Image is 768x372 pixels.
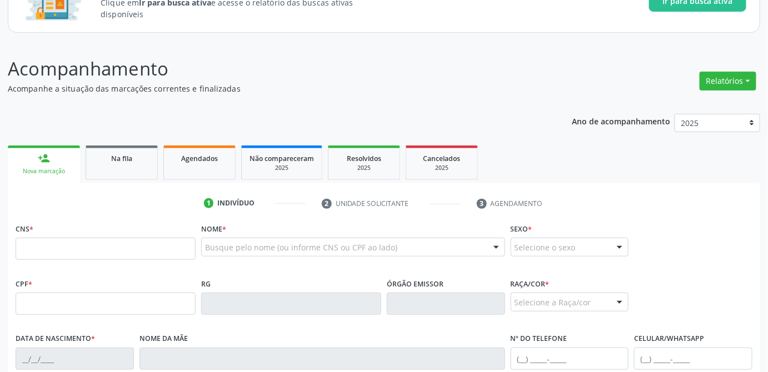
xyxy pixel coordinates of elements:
label: Órgão emissor [387,275,443,293]
label: Data de nascimento [16,330,95,348]
div: 2025 [336,164,392,172]
span: Não compareceram [250,154,314,163]
p: Acompanhe a situação das marcações correntes e finalizadas [8,83,535,94]
label: Nome da mãe [139,330,188,348]
span: Selecione a Raça/cor [515,296,591,308]
input: (__) _____-_____ [511,348,629,370]
label: Sexo [511,220,532,238]
span: Resolvidos [347,154,381,163]
div: Nova marcação [16,167,72,175]
div: 2025 [414,164,470,172]
input: __/__/____ [16,348,134,370]
span: Busque pelo nome (ou informe CNS ou CPF ao lado) [205,242,397,253]
p: Acompanhamento [8,55,535,83]
p: Ano de acompanhamento [572,114,671,128]
label: Nome [201,220,226,238]
label: Raça/cor [511,275,550,293]
span: Agendados [181,154,218,163]
div: 1 [204,198,214,208]
input: (__) _____-_____ [634,348,752,370]
span: Na fila [111,154,132,163]
div: Indivíduo [217,198,255,208]
label: CNS [16,220,33,238]
div: person_add [38,152,50,164]
label: RG [201,275,211,293]
span: Selecione o sexo [515,242,576,253]
label: CPF [16,275,32,293]
label: Nº do Telefone [511,330,567,348]
div: 2025 [250,164,314,172]
label: Celular/WhatsApp [634,330,704,348]
span: Cancelados [423,154,461,163]
button: Relatórios [700,72,756,91]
